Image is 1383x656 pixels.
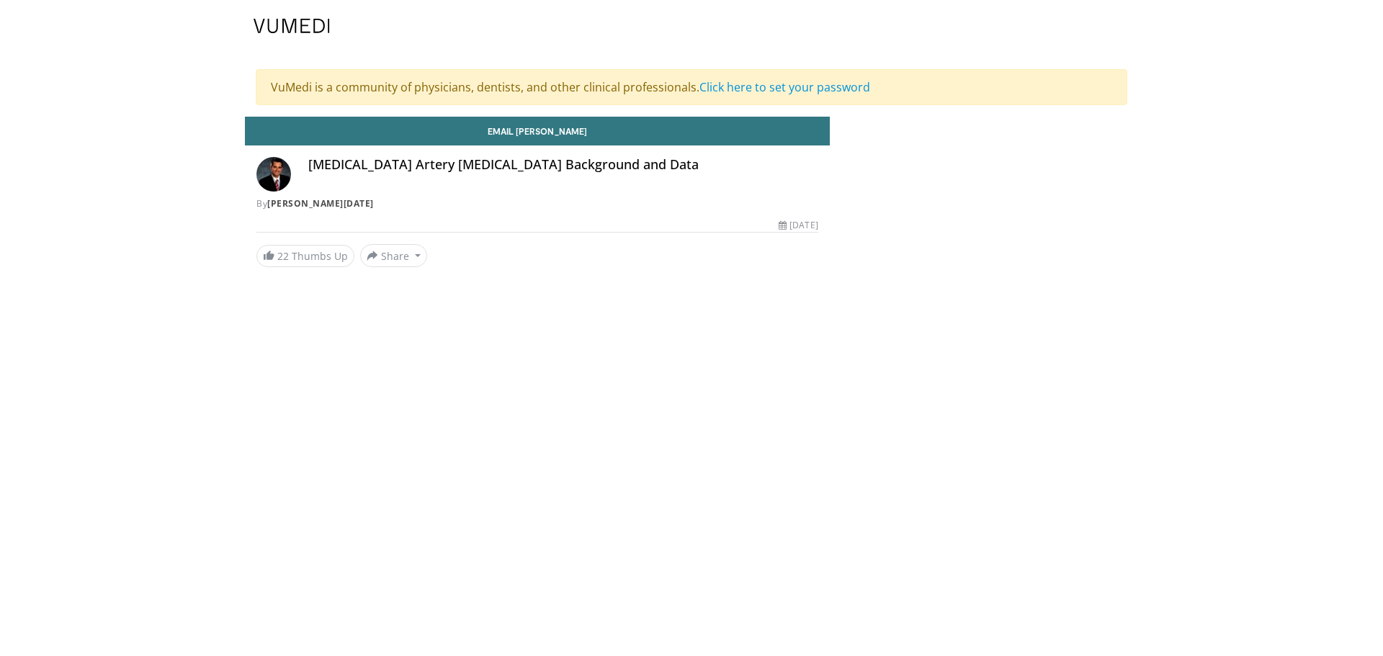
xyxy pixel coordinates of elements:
[256,69,1127,105] div: VuMedi is a community of physicians, dentists, and other clinical professionals.
[779,219,818,232] div: [DATE]
[308,157,818,173] h4: [MEDICAL_DATA] Artery [MEDICAL_DATA] Background and Data
[256,245,354,267] a: 22 Thumbs Up
[256,157,291,192] img: Avatar
[277,249,289,263] span: 22
[267,197,374,210] a: [PERSON_NAME][DATE]
[245,117,830,145] a: Email [PERSON_NAME]
[699,79,870,95] a: Click here to set your password
[254,19,330,33] img: VuMedi Logo
[360,244,427,267] button: Share
[256,197,818,210] div: By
